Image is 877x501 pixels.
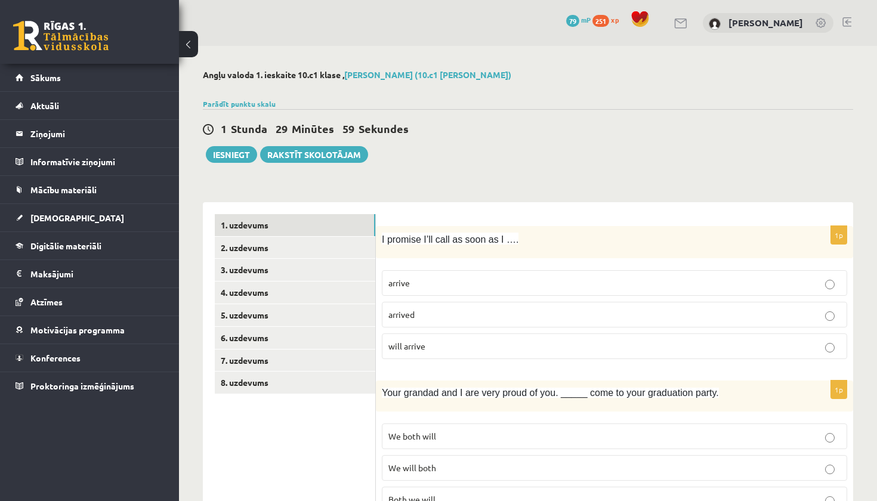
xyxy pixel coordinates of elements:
[611,15,619,24] span: xp
[30,296,63,307] span: Atzīmes
[825,465,835,474] input: We will both
[728,17,803,29] a: [PERSON_NAME]
[388,277,410,288] span: arrive
[30,260,164,287] legend: Maksājumi
[388,462,436,473] span: We will both
[16,120,164,147] a: Ziņojumi
[30,184,97,195] span: Mācību materiāli
[825,311,835,321] input: arrived
[16,204,164,231] a: [DEMOGRAPHIC_DATA]
[566,15,591,24] a: 79 mP
[215,214,375,236] a: 1. uzdevums
[215,327,375,349] a: 6. uzdevums
[30,100,59,111] span: Aktuāli
[830,225,847,245] p: 1p
[16,288,164,316] a: Atzīmes
[359,122,409,135] span: Sekundes
[215,304,375,326] a: 5. uzdevums
[344,69,511,80] a: [PERSON_NAME] (10.c1 [PERSON_NAME])
[276,122,288,135] span: 29
[592,15,609,27] span: 251
[203,99,276,109] a: Parādīt punktu skalu
[30,352,81,363] span: Konferences
[342,122,354,135] span: 59
[215,372,375,394] a: 8. uzdevums
[30,381,134,391] span: Proktoringa izmēģinājums
[30,120,164,147] legend: Ziņojumi
[825,280,835,289] input: arrive
[581,15,591,24] span: mP
[825,343,835,352] input: will arrive
[16,176,164,203] a: Mācību materiāli
[388,431,436,441] span: We both will
[709,18,721,30] img: Emīls Brakše
[215,259,375,281] a: 3. uzdevums
[215,350,375,372] a: 7. uzdevums
[30,148,164,175] legend: Informatīvie ziņojumi
[30,212,124,223] span: [DEMOGRAPHIC_DATA]
[215,282,375,304] a: 4. uzdevums
[221,122,227,135] span: 1
[592,15,625,24] a: 251 xp
[382,388,719,398] span: Your grandad and I are very proud of you. _____ come to your graduation party.
[30,72,61,83] span: Sākums
[206,146,257,163] button: Iesniegt
[825,433,835,443] input: We both will
[16,148,164,175] a: Informatīvie ziņojumi
[215,237,375,259] a: 2. uzdevums
[30,324,125,335] span: Motivācijas programma
[16,260,164,287] a: Maksājumi
[388,341,425,351] span: will arrive
[16,92,164,119] a: Aktuāli
[382,234,518,245] span: I promise I’ll call as soon as I ….
[203,70,853,80] h2: Angļu valoda 1. ieskaite 10.c1 klase ,
[16,64,164,91] a: Sākums
[30,240,101,251] span: Digitālie materiāli
[16,316,164,344] a: Motivācijas programma
[292,122,334,135] span: Minūtes
[13,21,109,51] a: Rīgas 1. Tālmācības vidusskola
[231,122,267,135] span: Stunda
[16,372,164,400] a: Proktoringa izmēģinājums
[16,344,164,372] a: Konferences
[566,15,579,27] span: 79
[388,309,415,320] span: arrived
[830,380,847,399] p: 1p
[16,232,164,259] a: Digitālie materiāli
[260,146,368,163] a: Rakstīt skolotājam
